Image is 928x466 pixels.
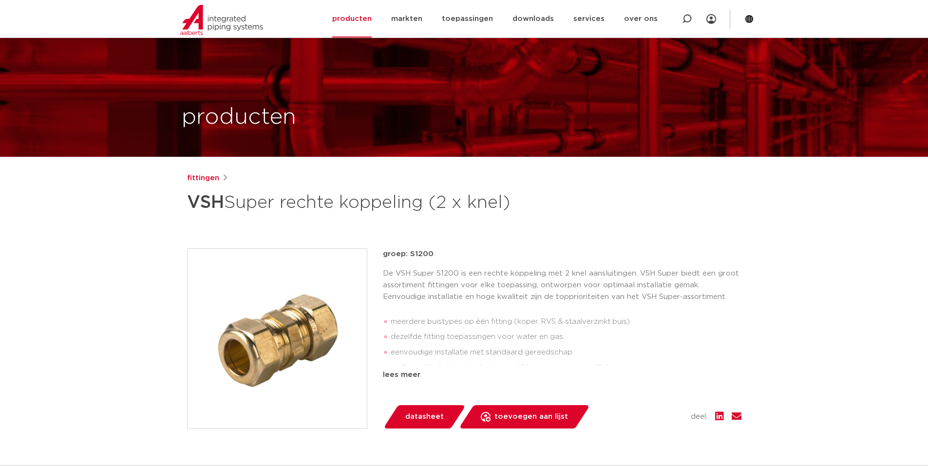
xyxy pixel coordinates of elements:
li: meerdere buistypes op één fitting (koper, RVS & staalverzinkt buis) [391,314,741,330]
span: deel: [691,411,707,423]
a: datasheet [383,405,466,429]
li: dezelfde fitting toepassingen voor water en gas [391,329,741,345]
h1: Super rechte koppeling (2 x knel) [187,188,553,217]
a: fittingen [187,172,219,184]
span: datasheet [405,409,444,425]
div: lees meer [383,369,741,381]
p: groep: S1200 [383,248,741,260]
li: snelle verbindingstechnologie waarbij her-montage mogelijk is [391,360,741,376]
span: toevoegen aan lijst [494,409,568,425]
h1: producten [182,102,296,133]
li: eenvoudige installatie met standaard gereedschap [391,345,741,360]
p: De VSH Super S1200 is een rechte koppeling met 2 knel aansluitingen. VSH Super biedt een groot as... [383,268,741,303]
strong: VSH [187,194,224,211]
img: Product Image for VSH Super rechte koppeling (2 x knel) [188,249,367,428]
